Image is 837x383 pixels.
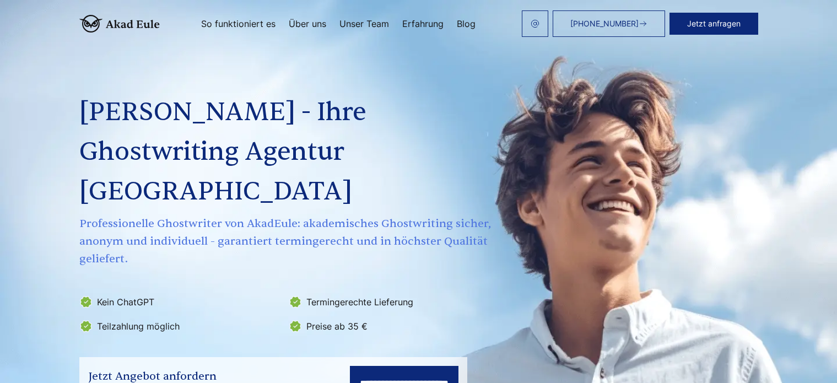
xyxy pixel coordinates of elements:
[531,19,539,28] img: email
[79,293,282,311] li: Kein ChatGPT
[289,19,326,28] a: Über uns
[79,15,160,33] img: logo
[79,93,494,212] h1: [PERSON_NAME] - Ihre Ghostwriting Agentur [GEOGRAPHIC_DATA]
[201,19,276,28] a: So funktioniert es
[570,19,639,28] span: [PHONE_NUMBER]
[289,317,492,335] li: Preise ab 35 €
[79,317,282,335] li: Teilzahlung möglich
[339,19,389,28] a: Unser Team
[457,19,476,28] a: Blog
[79,215,494,268] span: Professionelle Ghostwriter von AkadEule: akademisches Ghostwriting sicher, anonym und individuell...
[669,13,758,35] button: Jetzt anfragen
[289,293,492,311] li: Termingerechte Lieferung
[402,19,444,28] a: Erfahrung
[553,10,665,37] a: [PHONE_NUMBER]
